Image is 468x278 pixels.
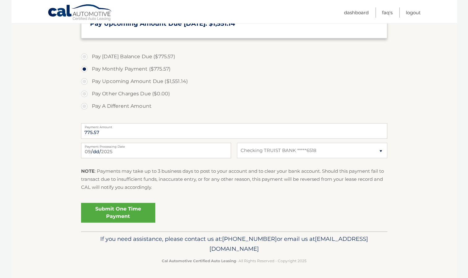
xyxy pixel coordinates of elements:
a: Logout [406,7,421,18]
h3: Pay Upcoming Amount Due [DATE]: $1,551.14 [90,20,378,28]
label: Pay A Different Amount [81,100,387,112]
label: Payment Processing Date [81,143,231,148]
input: Payment Amount [81,123,387,139]
label: Pay Other Charges Due ($0.00) [81,88,387,100]
strong: Cal Automotive Certified Auto Leasing [162,258,236,263]
strong: NOTE [81,168,95,174]
a: Submit One Time Payment [81,203,155,223]
label: Pay Upcoming Amount Due ($1,551.14) [81,75,387,88]
span: [EMAIL_ADDRESS][DOMAIN_NAME] [209,235,368,252]
a: Cal Automotive [48,4,113,22]
p: If you need assistance, please contact us at: or email us at [85,234,383,254]
input: Payment Date [81,143,231,158]
p: - All Rights Reserved - Copyright 2025 [85,258,383,264]
a: FAQ's [382,7,393,18]
label: Payment Amount [81,123,387,128]
p: : Payments may take up to 3 business days to post to your account and to clear your bank account.... [81,167,387,192]
label: Pay Monthly Payment ($775.57) [81,63,387,75]
a: Dashboard [344,7,369,18]
label: Pay [DATE] Balance Due ($775.57) [81,50,387,63]
span: [PHONE_NUMBER] [222,235,277,242]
